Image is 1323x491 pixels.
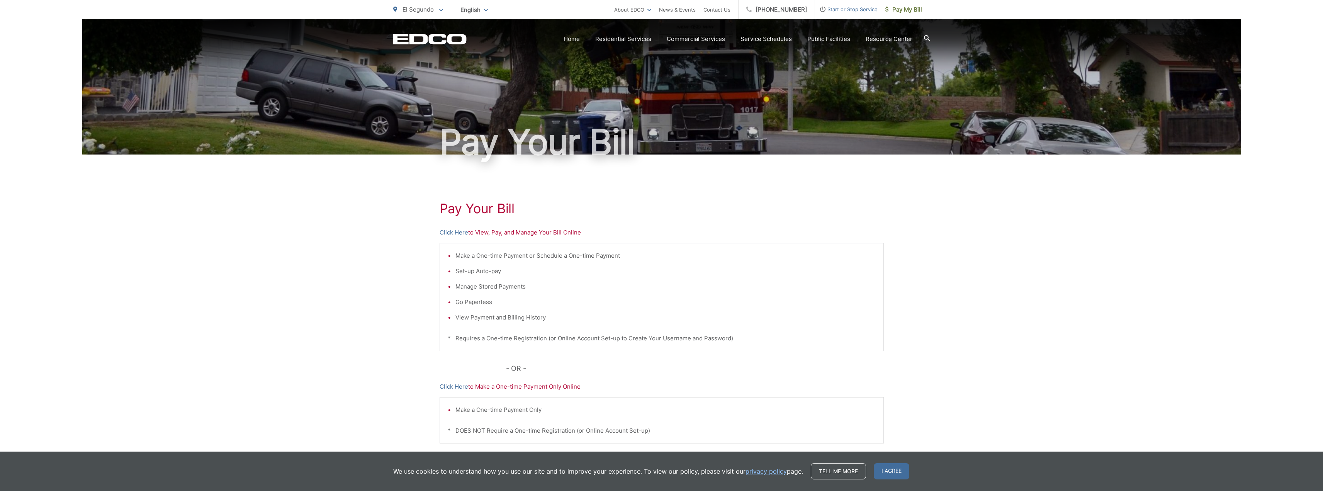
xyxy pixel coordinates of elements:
a: Service Schedules [740,34,792,44]
li: View Payment and Billing History [455,313,876,322]
li: Manage Stored Payments [455,282,876,291]
li: Go Paperless [455,297,876,307]
a: About EDCO [614,5,651,14]
li: Make a One-time Payment Only [455,405,876,415]
li: Make a One-time Payment or Schedule a One-time Payment [455,251,876,260]
span: English [455,3,494,17]
p: * DOES NOT Require a One-time Registration (or Online Account Set-up) [448,426,876,435]
p: to View, Pay, and Manage Your Bill Online [440,228,884,237]
a: Commercial Services [667,34,725,44]
a: privacy policy [746,467,787,476]
p: * Requires a One-time Registration (or Online Account Set-up to Create Your Username and Password) [448,334,876,343]
a: Public Facilities [807,34,850,44]
a: Home [564,34,580,44]
a: Tell me more [811,463,866,479]
a: News & Events [659,5,696,14]
h1: Pay Your Bill [393,123,930,161]
a: Click Here [440,228,468,237]
span: I agree [874,463,909,479]
p: We use cookies to understand how you use our site and to improve your experience. To view our pol... [393,467,803,476]
p: to Make a One-time Payment Only Online [440,382,884,391]
h1: Pay Your Bill [440,201,884,216]
li: Set-up Auto-pay [455,267,876,276]
a: Residential Services [595,34,651,44]
a: Resource Center [866,34,912,44]
span: El Segundo [403,6,434,13]
p: - OR - [506,363,884,374]
a: Click Here [440,382,468,391]
span: Pay My Bill [885,5,922,14]
a: EDCD logo. Return to the homepage. [393,34,467,44]
a: Contact Us [703,5,730,14]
